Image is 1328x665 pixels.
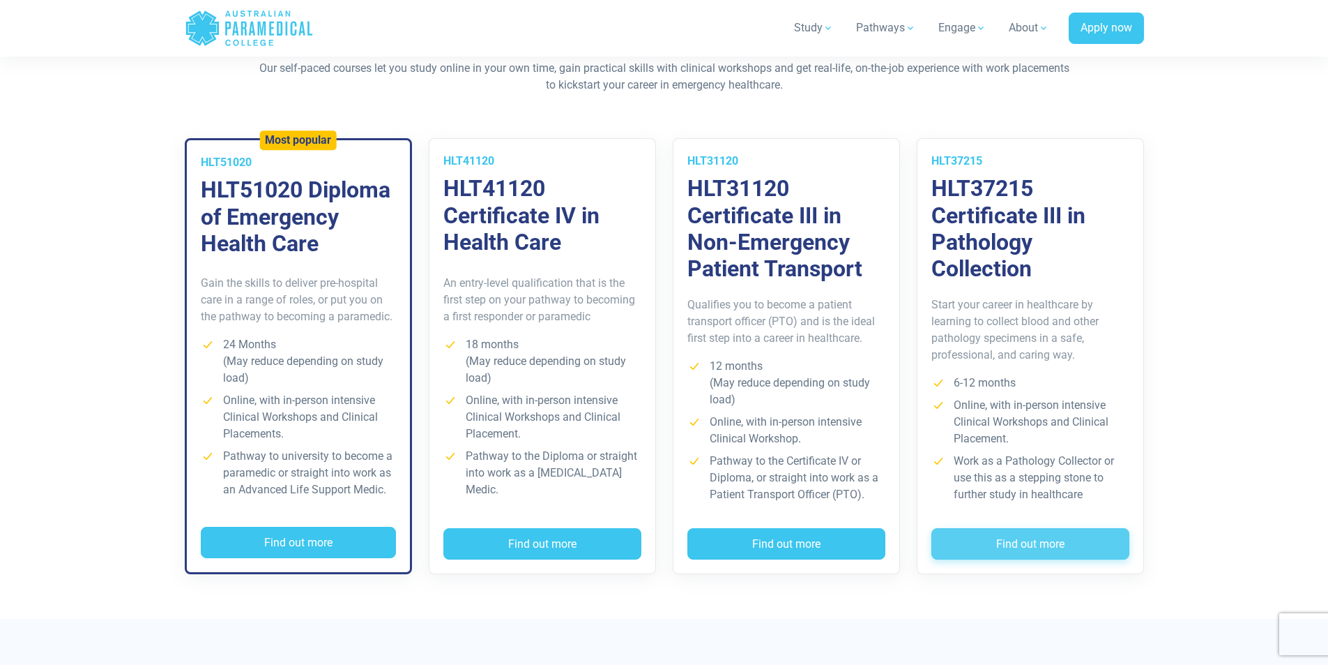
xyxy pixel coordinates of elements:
[931,154,982,167] span: HLT37215
[1000,8,1058,47] a: About
[443,336,641,387] li: 18 months (May reduce depending on study load)
[443,392,641,442] li: Online, with in-person intensive Clinical Workshops and Clinical Placement.
[443,528,641,560] button: Find out more
[185,6,314,51] a: Australian Paramedical College
[931,528,1129,560] button: Find out more
[687,154,738,167] span: HLT31120
[1069,13,1144,45] a: Apply now
[687,414,885,447] li: Online, with in-person intensive Clinical Workshop.
[673,138,900,574] a: HLT31120 HLT31120 Certificate III in Non-Emergency Patient Transport Qualifies you to become a pa...
[443,175,641,255] h3: HLT41120 Certificate IV in Health Care
[931,175,1129,283] h3: HLT37215 Certificate III in Pathology Collection
[687,297,885,347] p: Qualifies you to become a patient transport officer (PTO) and is the ideal first step into a care...
[931,297,1129,364] p: Start your career in healthcare by learning to collect blood and other pathology specimens in a s...
[443,448,641,498] li: Pathway to the Diploma or straight into work as a [MEDICAL_DATA] Medic.
[443,275,641,325] p: An entry-level qualification that is the first step on your pathway to becoming a first responder...
[687,528,885,560] button: Find out more
[687,453,885,503] li: Pathway to the Certificate IV or Diploma, or straight into work as a Patient Transport Officer (P...
[201,177,396,257] h3: HLT51020 Diploma of Emergency Health Care
[201,156,252,169] span: HLT51020
[687,358,885,408] li: 12 months (May reduce depending on study load)
[201,527,396,559] button: Find out more
[429,138,656,574] a: HLT41120 HLT41120 Certificate IV in Health Care An entry-level qualification that is the first st...
[848,8,924,47] a: Pathways
[917,138,1144,574] a: HLT37215 HLT37215 Certificate III in Pathology Collection Start your career in healthcare by lear...
[201,275,396,325] p: Gain the skills to deliver pre-hospital care in a range of roles, or put you on the pathway to be...
[185,138,412,574] a: Most popular HLT51020 HLT51020 Diploma of Emergency Health Care Gain the skills to deliver pre-ho...
[931,397,1129,447] li: Online, with in-person intensive Clinical Workshops and Clinical Placement.
[201,448,396,498] li: Pathway to university to become a paramedic or straight into work as an Advanced Life Support Medic.
[930,8,995,47] a: Engage
[931,375,1129,391] li: 6-12 months
[201,392,396,442] li: Online, with in-person intensive Clinical Workshops and Clinical Placements.
[265,134,331,147] h5: Most popular
[257,60,1072,94] p: Our self-paced courses let you study online in your own time, gain practical skills with clinical...
[931,453,1129,503] li: Work as a Pathology Collector or use this as a stepping stone to further study in healthcare
[687,175,885,283] h3: HLT31120 Certificate III in Non-Emergency Patient Transport
[443,154,494,167] span: HLT41120
[201,336,396,387] li: 24 Months (May reduce depending on study load)
[786,8,842,47] a: Study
